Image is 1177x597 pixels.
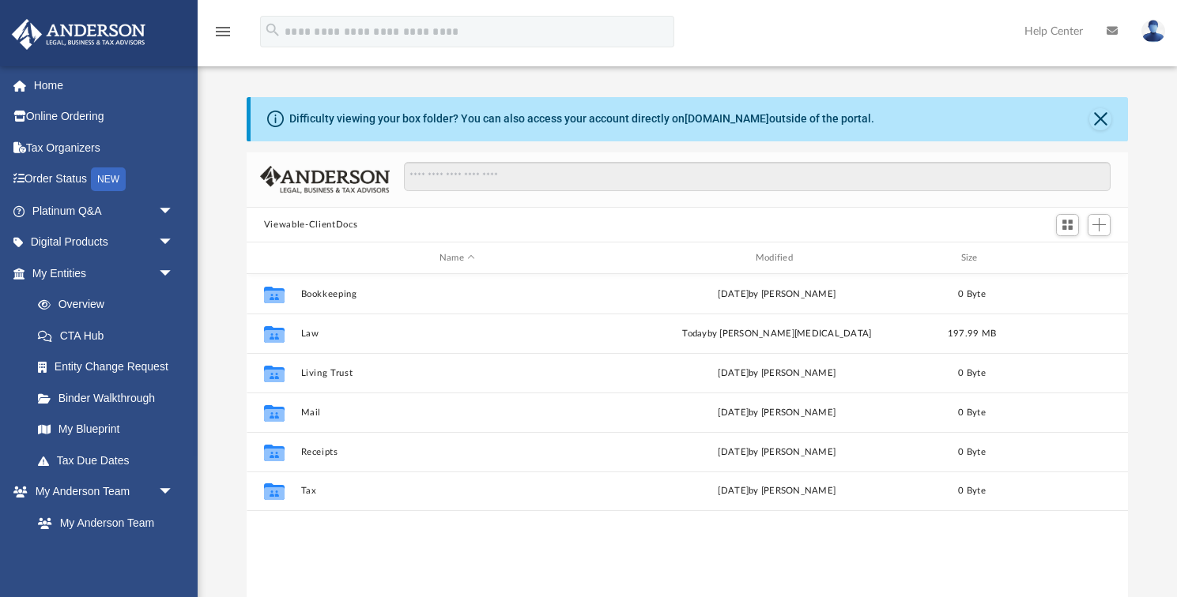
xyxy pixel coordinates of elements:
a: Anderson System [22,539,190,570]
img: User Pic [1141,20,1165,43]
a: Entity Change Request [22,351,198,383]
span: arrow_drop_down [158,227,190,259]
div: id [254,251,293,265]
i: search [264,21,281,39]
a: Tax Due Dates [22,445,198,476]
div: by [PERSON_NAME][MEDICAL_DATA] [621,327,934,341]
a: Home [11,69,198,101]
a: Overview [22,289,198,321]
a: Digital Productsarrow_drop_down [11,227,198,258]
input: Search files and folders [404,162,1111,192]
span: arrow_drop_down [158,476,190,509]
img: Anderson Advisors Platinum Portal [7,19,150,50]
div: Modified [620,251,933,265]
div: [DATE] by [PERSON_NAME] [621,445,934,460]
div: Name [300,251,613,265]
button: Switch to Grid View [1056,214,1080,236]
div: id [1010,251,1121,265]
a: Binder Walkthrough [22,382,198,414]
div: [DATE] by [PERSON_NAME] [621,484,934,498]
a: Order StatusNEW [11,163,198,196]
button: Add [1088,214,1111,236]
a: Platinum Q&Aarrow_drop_down [11,195,198,227]
a: My Anderson Team [22,507,182,539]
button: Receipts [300,447,613,457]
span: arrow_drop_down [158,257,190,290]
span: 0 Byte [958,290,986,298]
button: Bookkeeping [300,289,613,299]
a: My Anderson Teamarrow_drop_down [11,476,190,508]
span: arrow_drop_down [158,195,190,227]
button: Living Trust [300,368,613,378]
a: CTA Hub [22,320,198,351]
div: [DATE] by [PERSON_NAME] [621,406,934,420]
span: 0 Byte [958,408,986,417]
div: [DATE] by [PERSON_NAME] [621,366,934,381]
a: [DOMAIN_NAME] [685,112,769,125]
button: Law [300,329,613,339]
button: Close [1089,108,1111,130]
a: My Entitiesarrow_drop_down [11,257,198,289]
div: NEW [91,167,126,191]
span: 0 Byte [958,369,986,377]
button: Viewable-ClientDocs [264,218,357,232]
a: My Blueprint [22,414,190,445]
a: Tax Organizers [11,132,198,163]
div: Size [940,251,1003,265]
span: 0 Byte [958,448,986,456]
span: 197.99 MB [948,329,996,338]
a: Online Ordering [11,101,198,133]
button: Tax [300,486,613,496]
span: today [682,329,707,338]
div: [DATE] by [PERSON_NAME] [621,287,934,302]
a: menu [213,30,232,41]
div: Difficulty viewing your box folder? You can also access your account directly on outside of the p... [289,111,874,127]
button: Mail [300,407,613,418]
span: 0 Byte [958,486,986,495]
i: menu [213,22,232,41]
